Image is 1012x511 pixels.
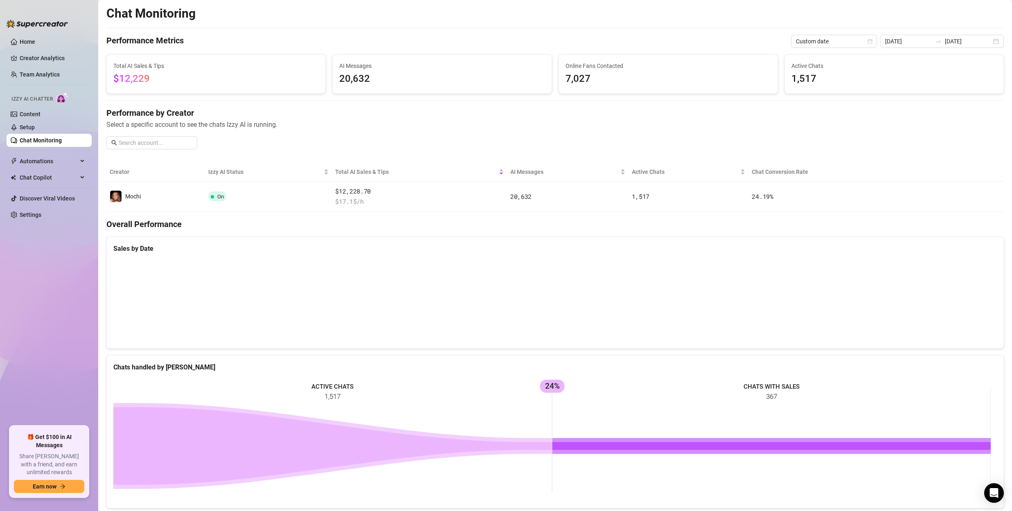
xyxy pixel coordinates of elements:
span: 🎁 Get $100 in AI Messages [14,433,84,449]
img: Mochi [110,191,122,202]
div: Sales by Date [113,243,997,254]
a: Creator Analytics [20,52,85,65]
h2: Chat Monitoring [106,6,196,21]
span: Select a specific account to see the chats Izzy AI is running. [106,119,1004,130]
span: thunderbolt [11,158,17,164]
span: Online Fans Contacted [566,61,771,70]
span: 24.19 % [752,192,773,200]
span: search [111,140,117,146]
span: 1,517 [632,192,650,200]
span: Automations [20,155,78,168]
span: calendar [868,39,872,44]
h4: Overall Performance [106,218,1004,230]
span: Total AI Sales & Tips [335,167,497,176]
span: Active Chats [632,167,739,176]
span: 7,027 [566,71,771,87]
th: Izzy AI Status [205,162,332,182]
span: Earn now [33,483,56,490]
button: Earn nowarrow-right [14,480,84,493]
span: to [935,38,942,45]
a: Chat Monitoring [20,137,62,144]
div: Open Intercom Messenger [984,483,1004,503]
img: Chat Copilot [11,175,16,180]
span: 20,632 [339,71,545,87]
th: AI Messages [507,162,629,182]
span: Izzy AI Status [208,167,322,176]
span: $ 17.15 /h [335,197,504,207]
a: Settings [20,212,41,218]
span: $12,229 [113,73,150,84]
span: 20,632 [510,192,532,200]
span: 1,517 [791,71,997,87]
input: Start date [885,37,932,46]
span: Izzy AI Chatter [11,95,53,103]
img: logo-BBDzfeDw.svg [7,20,68,28]
th: Total AI Sales & Tips [332,162,507,182]
th: Chat Conversion Rate [748,162,914,182]
h4: Performance by Creator [106,107,1004,119]
span: On [217,194,224,200]
span: swap-right [935,38,942,45]
span: AI Messages [510,167,619,176]
div: Chats handled by [PERSON_NAME] [113,362,997,372]
span: Total AI Sales & Tips [113,61,319,70]
a: Home [20,38,35,45]
a: Content [20,111,41,117]
a: Team Analytics [20,71,60,78]
span: $12,228.70 [335,187,504,196]
span: arrow-right [60,484,65,489]
span: Chat Copilot [20,171,78,184]
a: Discover Viral Videos [20,195,75,202]
span: Share [PERSON_NAME] with a friend, and earn unlimited rewards [14,452,84,477]
span: Active Chats [791,61,997,70]
span: Mochi [125,193,141,200]
th: Active Chats [629,162,749,182]
span: AI Messages [339,61,545,70]
th: Creator [106,162,205,182]
input: Search account... [119,138,192,147]
span: Custom date [796,35,872,47]
img: AI Chatter [56,92,69,104]
a: Setup [20,124,35,131]
h4: Performance Metrics [106,35,184,48]
input: End date [945,37,992,46]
